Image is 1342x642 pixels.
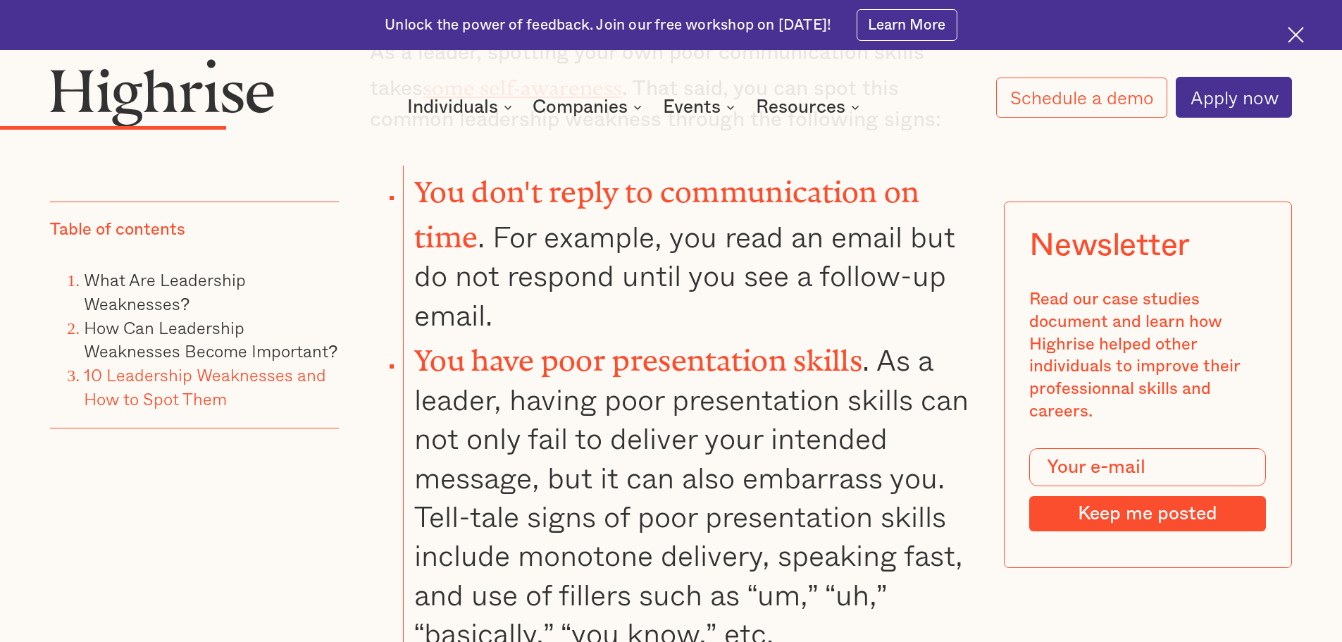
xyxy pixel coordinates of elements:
[84,362,326,412] a: 10 Leadership Weaknesses and How to Spot Them
[414,175,920,239] strong: You don't reply to communication on time
[84,314,337,364] a: How Can Leadership Weaknesses Become Important?
[1288,27,1304,43] img: Cross icon
[857,9,957,41] a: Learn More
[1176,77,1292,118] a: Apply now
[663,99,721,116] div: Events
[756,99,845,116] div: Resources
[1029,448,1266,486] input: Your e-mail
[84,266,246,316] a: What Are Leadership Weaknesses?
[1029,289,1266,423] div: Read our case studies document and learn how Highrise helped other individuals to improve their p...
[756,99,864,116] div: Resources
[407,99,498,116] div: Individuals
[1029,227,1190,264] div: Newsletter
[414,344,862,362] strong: You have poor presentation skills
[996,78,1168,118] a: Schedule a demo
[385,16,831,35] div: Unlock the power of feedback. Join our free workshop on [DATE]!
[50,219,185,242] div: Table of contents
[533,99,646,116] div: Companies
[50,58,274,126] img: Highrise logo
[1029,496,1266,531] input: Keep me posted
[533,99,628,116] div: Companies
[403,166,972,335] li: . For example, you read an email but do not respond until you see a follow-up email.
[1029,448,1266,531] form: Modal Form
[663,99,739,116] div: Events
[407,99,516,116] div: Individuals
